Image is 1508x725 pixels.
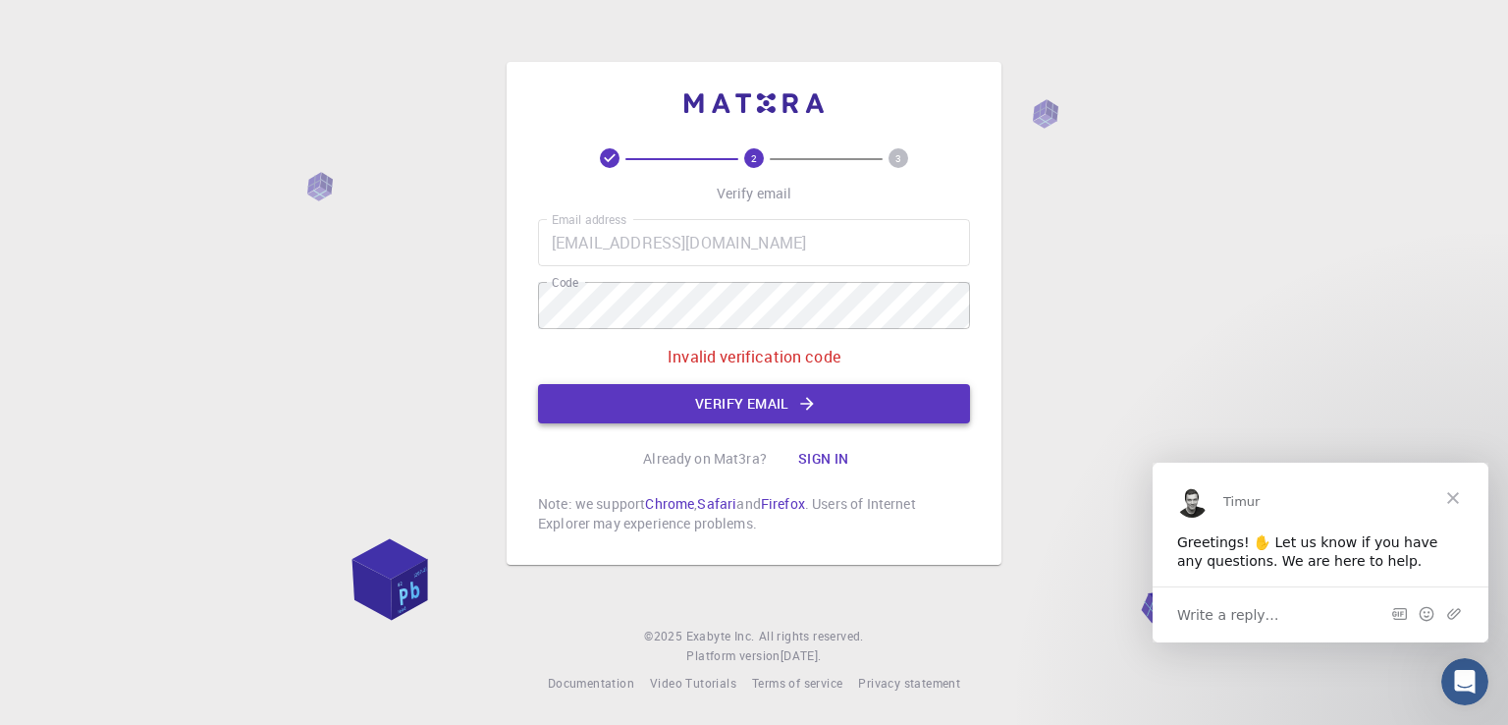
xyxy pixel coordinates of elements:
a: Privacy statement [858,674,960,694]
span: All rights reserved. [759,627,864,646]
button: Verify email [538,384,970,423]
span: Terms of service [752,675,842,691]
p: Note: we support , and . Users of Internet Explorer may experience problems. [538,494,970,533]
p: Invalid verification code [668,345,840,368]
a: Terms of service [752,674,842,694]
span: Exabyte Inc. [686,628,755,643]
a: Documentation [548,674,634,694]
span: Documentation [548,675,634,691]
span: [DATE] . [781,647,822,663]
span: Video Tutorials [650,675,736,691]
text: 2 [751,151,757,165]
text: 3 [895,151,901,165]
span: Platform version [686,646,780,666]
a: Video Tutorials [650,674,736,694]
iframe: Intercom live chat [1441,658,1488,705]
a: Firefox [761,494,805,513]
label: Code [552,274,578,291]
a: [DATE]. [781,646,822,666]
span: © 2025 [644,627,685,646]
p: Verify email [717,184,792,203]
p: Already on Mat3ra? [643,449,767,469]
label: Email address [552,211,626,228]
a: Safari [697,494,736,513]
span: Privacy statement [858,675,960,691]
a: Exabyte Inc. [686,627,755,646]
a: Chrome [645,494,694,513]
iframe: Intercom live chat message [1153,463,1488,642]
button: Sign in [782,439,865,478]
